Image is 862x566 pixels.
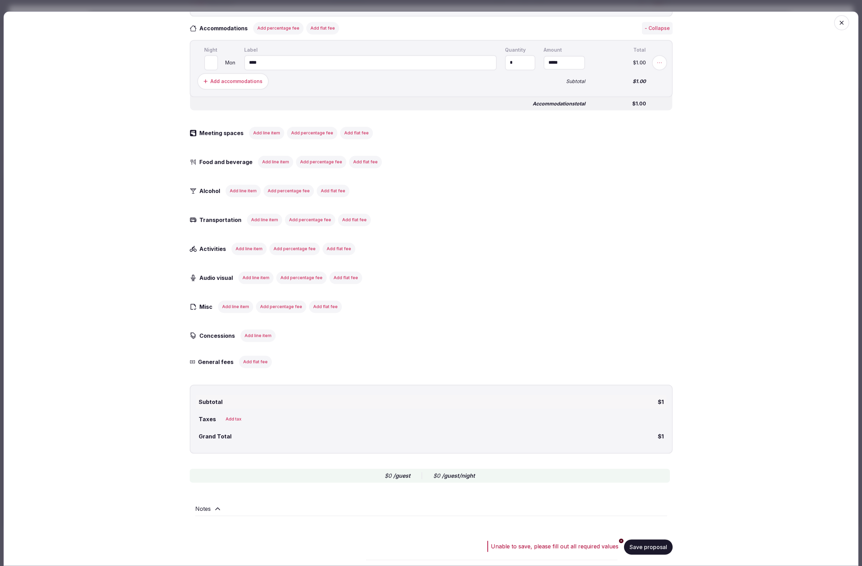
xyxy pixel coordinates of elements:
[442,472,475,479] span: /guest/night
[269,242,320,255] button: Add percentage fee
[317,184,349,197] button: Add flat fee
[624,539,673,554] button: Save proposal
[197,129,250,137] h3: Meeting spaces
[219,60,236,65] div: Mon
[197,24,255,32] h3: Accommodations
[195,504,211,513] h2: Notes
[196,432,231,440] span: Grand Total
[658,397,666,406] span: $1
[197,273,240,282] h3: Audio visual
[285,213,335,226] button: Add percentage fee
[197,331,242,340] h3: Concessions
[226,184,261,197] button: Add line item
[542,46,586,53] div: Amount
[385,471,410,479] div: $0
[329,271,362,284] button: Add flat fee
[258,155,293,168] button: Add line item
[276,271,327,284] button: Add percentage fee
[218,300,253,313] button: Add line item
[593,79,646,83] span: $1.00
[340,127,373,139] button: Add flat fee
[243,46,498,53] div: Label
[197,73,269,89] button: Add accommodations
[253,22,304,34] button: Add percentage fee
[203,46,237,53] div: Night
[349,155,382,168] button: Add flat fee
[287,127,337,139] button: Add percentage fee
[197,215,248,224] h3: Transportation
[196,397,222,406] span: Subtotal
[197,186,227,195] h3: Alcohol
[256,300,306,313] button: Add percentage fee
[338,213,371,226] button: Add flat fee
[196,415,216,423] h3: Taxes
[593,60,646,65] span: $1.00
[195,357,239,366] h3: General fees
[264,184,314,197] button: Add percentage fee
[306,22,339,34] button: Add flat fee
[197,302,219,311] h3: Misc
[642,22,673,34] button: - Collapse
[239,355,272,368] button: Add flat fee
[249,127,284,139] button: Add line item
[197,158,259,166] h3: Food and beverage
[433,471,475,479] div: $0
[323,242,355,255] button: Add flat fee
[491,542,618,550] div: Unable to save, please fill out all required values
[658,432,666,440] span: $1
[221,413,246,425] button: Add tax
[210,78,262,84] div: Add accommodations
[594,101,646,106] span: $1.00
[231,242,267,255] button: Add line item
[247,213,282,226] button: Add line item
[296,155,346,168] button: Add percentage fee
[592,46,647,53] div: Total
[240,329,276,342] button: Add line item
[238,271,274,284] button: Add line item
[504,46,537,53] div: Quantity
[533,101,585,106] span: Accommodations total
[309,300,342,313] button: Add flat fee
[393,472,410,479] span: /guest
[542,77,586,85] div: Subtotal
[197,244,233,253] h3: Activities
